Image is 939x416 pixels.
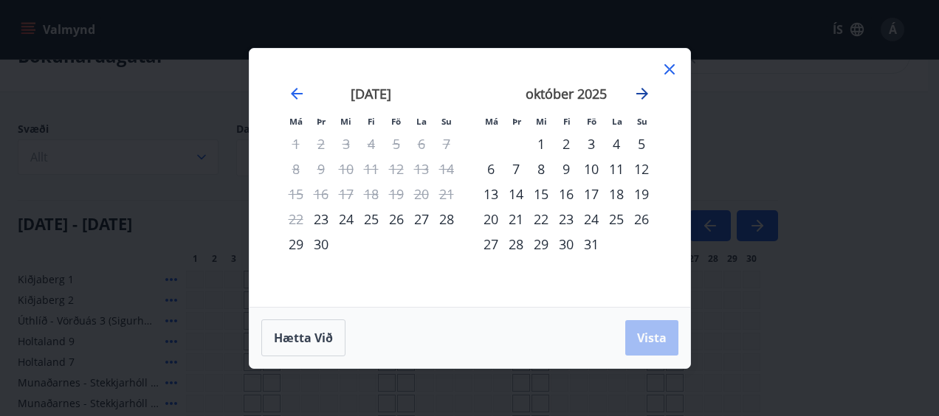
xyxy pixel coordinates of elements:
td: Not available. laugardagur, 6. september 2025 [409,131,434,156]
td: Not available. miðvikudagur, 17. september 2025 [334,181,359,207]
div: 27 [409,207,434,232]
td: Choose þriðjudagur, 7. október 2025 as your check-in date. It’s available. [503,156,529,181]
div: 18 [604,181,629,207]
td: Not available. sunnudagur, 7. september 2025 [434,131,459,156]
div: Calendar [267,66,673,289]
td: Choose föstudagur, 3. október 2025 as your check-in date. It’s available. [579,131,604,156]
div: 26 [384,207,409,232]
td: Choose mánudagur, 13. október 2025 as your check-in date. It’s available. [478,181,503,207]
div: 20 [478,207,503,232]
td: Choose mánudagur, 6. október 2025 as your check-in date. It’s available. [478,156,503,181]
div: 25 [604,207,629,232]
div: 6 [478,156,503,181]
div: 14 [503,181,529,207]
td: Choose fimmtudagur, 23. október 2025 as your check-in date. It’s available. [554,207,579,232]
button: Hætta við [261,319,345,356]
td: Choose miðvikudagur, 1. október 2025 as your check-in date. It’s available. [529,131,554,156]
td: Not available. mánudagur, 1. september 2025 [283,131,309,156]
div: 25 [359,207,384,232]
td: Choose laugardagur, 4. október 2025 as your check-in date. It’s available. [604,131,629,156]
div: Move forward to switch to the next month. [633,85,651,103]
td: Not available. fimmtudagur, 18. september 2025 [359,181,384,207]
td: Choose mánudagur, 27. október 2025 as your check-in date. It’s available. [478,232,503,257]
td: Choose miðvikudagur, 15. október 2025 as your check-in date. It’s available. [529,181,554,207]
small: Fi [563,116,571,127]
td: Not available. föstudagur, 19. september 2025 [384,181,409,207]
td: Not available. miðvikudagur, 3. september 2025 [334,131,359,156]
div: 26 [629,207,654,232]
div: 22 [529,207,554,232]
div: 5 [629,131,654,156]
small: Mi [340,116,351,127]
div: 7 [503,156,529,181]
td: Choose miðvikudagur, 29. október 2025 as your check-in date. It’s available. [529,232,554,257]
td: Choose sunnudagur, 19. október 2025 as your check-in date. It’s available. [629,181,654,207]
td: Not available. laugardagur, 20. september 2025 [409,181,434,207]
td: Choose föstudagur, 10. október 2025 as your check-in date. It’s available. [579,156,604,181]
td: Not available. sunnudagur, 21. september 2025 [434,181,459,207]
small: Má [289,116,303,127]
div: 30 [309,232,334,257]
td: Choose laugardagur, 18. október 2025 as your check-in date. It’s available. [604,181,629,207]
td: Not available. mánudagur, 22. september 2025 [283,207,309,232]
span: Hætta við [274,330,333,346]
div: 31 [579,232,604,257]
td: Choose föstudagur, 24. október 2025 as your check-in date. It’s available. [579,207,604,232]
td: Choose fimmtudagur, 9. október 2025 as your check-in date. It’s available. [554,156,579,181]
div: 8 [529,156,554,181]
strong: [DATE] [351,85,391,103]
div: 1 [529,131,554,156]
small: Su [637,116,647,127]
div: 16 [554,181,579,207]
small: Má [485,116,498,127]
div: 28 [434,207,459,232]
td: Choose sunnudagur, 26. október 2025 as your check-in date. It’s available. [629,207,654,232]
div: 24 [579,207,604,232]
div: 9 [554,156,579,181]
td: Choose fimmtudagur, 30. október 2025 as your check-in date. It’s available. [554,232,579,257]
td: Choose þriðjudagur, 30. september 2025 as your check-in date. It’s available. [309,232,334,257]
td: Choose sunnudagur, 28. september 2025 as your check-in date. It’s available. [434,207,459,232]
div: 28 [503,232,529,257]
small: La [416,116,427,127]
td: Choose fimmtudagur, 16. október 2025 as your check-in date. It’s available. [554,181,579,207]
div: 23 [309,207,334,232]
div: 11 [604,156,629,181]
td: Choose miðvikudagur, 24. september 2025 as your check-in date. It’s available. [334,207,359,232]
small: Su [441,116,452,127]
td: Not available. fimmtudagur, 11. september 2025 [359,156,384,181]
div: 23 [554,207,579,232]
td: Not available. laugardagur, 13. september 2025 [409,156,434,181]
div: 21 [503,207,529,232]
td: Choose laugardagur, 25. október 2025 as your check-in date. It’s available. [604,207,629,232]
div: 17 [579,181,604,207]
td: Choose fimmtudagur, 25. september 2025 as your check-in date. It’s available. [359,207,384,232]
small: Fö [587,116,596,127]
div: Move backward to switch to the previous month. [288,85,306,103]
td: Choose mánudagur, 20. október 2025 as your check-in date. It’s available. [478,207,503,232]
div: 19 [629,181,654,207]
td: Not available. föstudagur, 12. september 2025 [384,156,409,181]
td: Not available. þriðjudagur, 9. september 2025 [309,156,334,181]
td: Choose laugardagur, 11. október 2025 as your check-in date. It’s available. [604,156,629,181]
div: 29 [529,232,554,257]
td: Choose föstudagur, 26. september 2025 as your check-in date. It’s available. [384,207,409,232]
small: Þr [512,116,521,127]
td: Not available. föstudagur, 5. september 2025 [384,131,409,156]
div: 13 [478,181,503,207]
td: Choose sunnudagur, 5. október 2025 as your check-in date. It’s available. [629,131,654,156]
div: 12 [629,156,654,181]
div: 30 [554,232,579,257]
td: Choose laugardagur, 27. september 2025 as your check-in date. It’s available. [409,207,434,232]
td: Choose fimmtudagur, 2. október 2025 as your check-in date. It’s available. [554,131,579,156]
small: Fö [391,116,401,127]
div: 3 [579,131,604,156]
small: Fi [368,116,375,127]
div: 24 [334,207,359,232]
small: Þr [317,116,326,127]
td: Choose þriðjudagur, 21. október 2025 as your check-in date. It’s available. [503,207,529,232]
td: Not available. mánudagur, 15. september 2025 [283,181,309,207]
td: Choose föstudagur, 31. október 2025 as your check-in date. It’s available. [579,232,604,257]
td: Not available. þriðjudagur, 16. september 2025 [309,181,334,207]
div: 10 [579,156,604,181]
